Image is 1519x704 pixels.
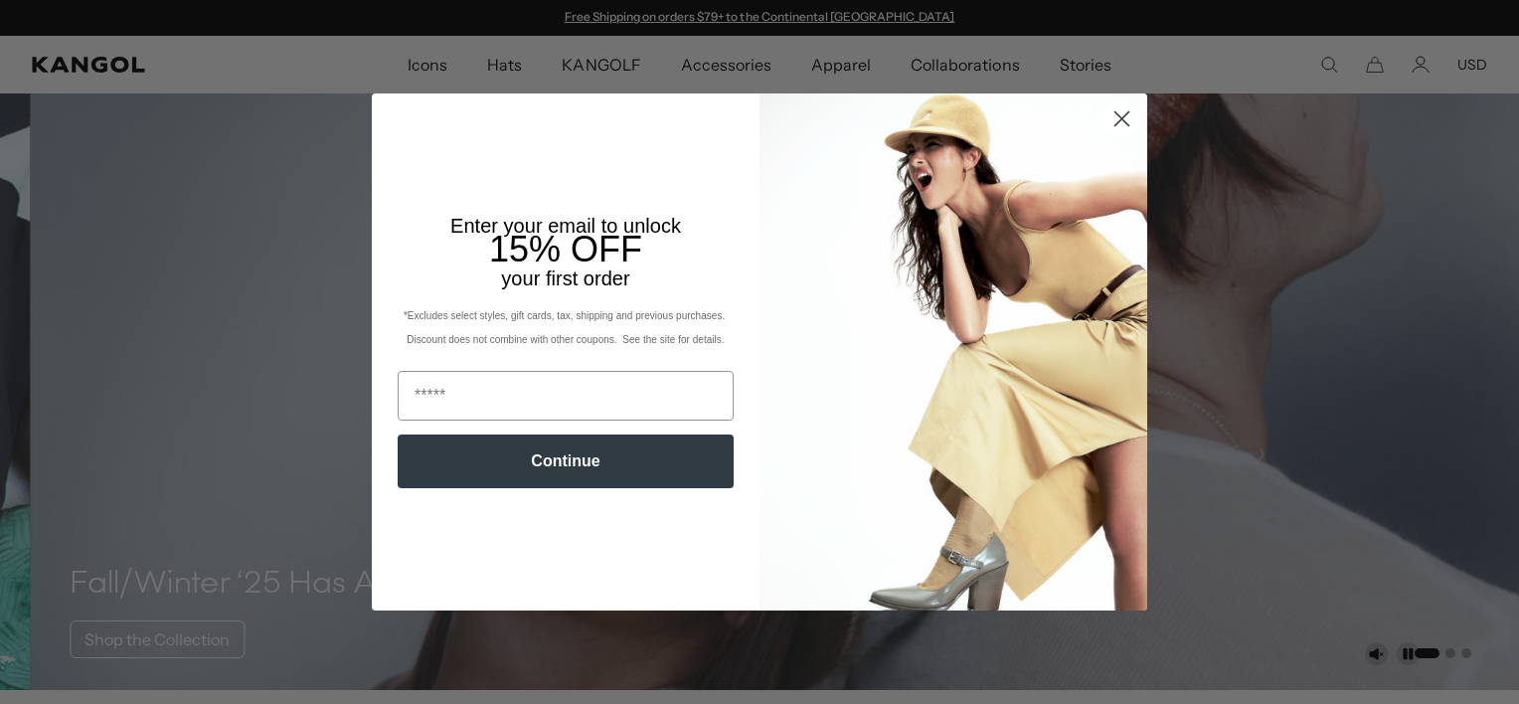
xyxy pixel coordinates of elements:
[398,435,734,488] button: Continue
[398,371,734,421] input: Email
[404,310,728,345] span: *Excludes select styles, gift cards, tax, shipping and previous purchases. Discount does not comb...
[759,93,1147,611] img: 93be19ad-e773-4382-80b9-c9d740c9197f.jpeg
[450,215,681,237] span: Enter your email to unlock
[489,229,642,269] span: 15% OFF
[1104,101,1139,136] button: Close dialog
[501,267,629,289] span: your first order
